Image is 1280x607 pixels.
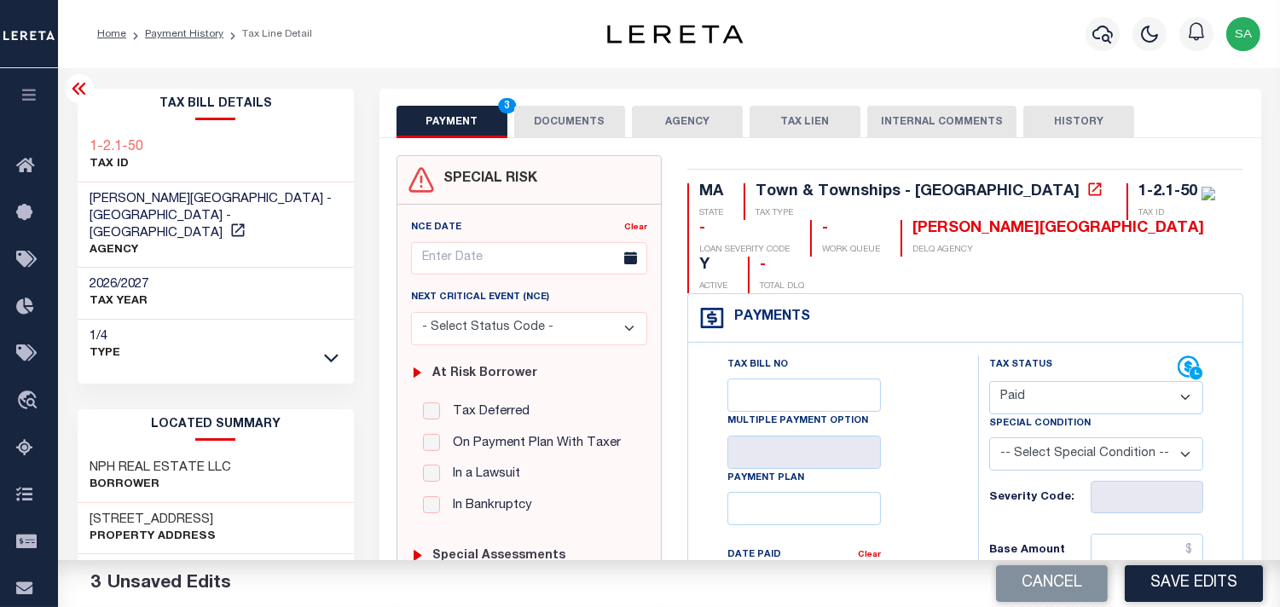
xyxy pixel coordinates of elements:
[727,358,788,373] label: Tax Bill No
[411,221,461,235] label: NCE Date
[90,193,333,240] span: [PERSON_NAME][GEOGRAPHIC_DATA] - [GEOGRAPHIC_DATA] - [GEOGRAPHIC_DATA]
[822,220,880,239] div: -
[90,293,149,310] p: TAX YEAR
[699,257,727,275] div: Y
[444,496,532,516] label: In Bankruptcy
[514,106,625,138] button: DOCUMENTS
[989,358,1052,373] label: Tax Status
[498,98,516,113] span: 3
[435,171,537,188] h4: SPECIAL RISK
[1138,207,1215,220] p: TAX ID
[16,390,43,413] i: travel_explore
[699,280,727,293] p: ACTIVE
[1138,184,1197,199] div: 1-2.1-50
[90,139,144,156] a: 1-2.1-50
[1023,106,1134,138] button: HISTORY
[97,29,126,39] a: Home
[822,244,880,257] p: WORK QUEUE
[756,184,1080,199] div: Town & Townships - [GEOGRAPHIC_DATA]
[90,529,217,546] p: Property Address
[760,257,804,275] div: -
[989,417,1091,431] label: Special Condition
[78,409,355,441] h2: LOCATED SUMMARY
[90,477,232,494] p: Borrower
[223,26,312,42] li: Tax Line Detail
[989,491,1091,505] h6: Severity Code:
[90,512,217,529] h3: [STREET_ADDRESS]
[750,106,860,138] button: TAX LIEN
[432,549,565,564] h6: Special Assessments
[996,565,1108,602] button: Cancel
[444,465,520,484] label: In a Lawsuit
[411,291,549,305] label: Next Critical Event (NCE)
[90,156,144,173] p: TAX ID
[858,551,881,559] a: Clear
[727,471,804,486] label: Payment Plan
[90,575,101,593] span: 3
[727,548,781,563] label: Date Paid
[760,280,804,293] p: TOTAL DLQ
[1091,534,1203,566] input: $
[78,89,355,120] h2: Tax Bill Details
[1202,187,1215,200] img: check-icon-green.svg
[607,25,744,43] img: logo-dark.svg
[90,460,232,477] h3: NPH REAL ESTATE LLC
[444,402,530,422] label: Tax Deferred
[912,244,1204,257] p: DELQ AGENCY
[699,183,723,202] div: MA
[632,106,743,138] button: AGENCY
[699,244,790,257] p: LOAN SEVERITY CODE
[90,328,121,345] h3: 1/4
[90,242,342,259] p: AGENCY
[699,207,723,220] p: STATE
[90,345,121,362] p: Type
[90,276,149,293] h3: 2026/2027
[107,575,231,593] span: Unsaved Edits
[624,223,647,232] a: Clear
[699,220,790,239] div: -
[756,207,1106,220] p: TAX TYPE
[432,367,537,381] h6: At Risk Borrower
[411,242,647,275] input: Enter Date
[912,220,1204,239] div: [PERSON_NAME][GEOGRAPHIC_DATA]
[727,414,868,429] label: Multiple Payment Option
[1125,565,1263,602] button: Save Edits
[726,309,810,326] h4: Payments
[444,434,621,454] label: On Payment Plan With Taxer
[145,29,223,39] a: Payment History
[867,106,1016,138] button: INTERNAL COMMENTS
[1226,17,1260,51] img: svg+xml;base64,PHN2ZyB4bWxucz0iaHR0cDovL3d3dy53My5vcmcvMjAwMC9zdmciIHBvaW50ZXItZXZlbnRzPSJub25lIi...
[397,106,507,138] button: PAYMENT
[989,544,1091,558] h6: Base Amount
